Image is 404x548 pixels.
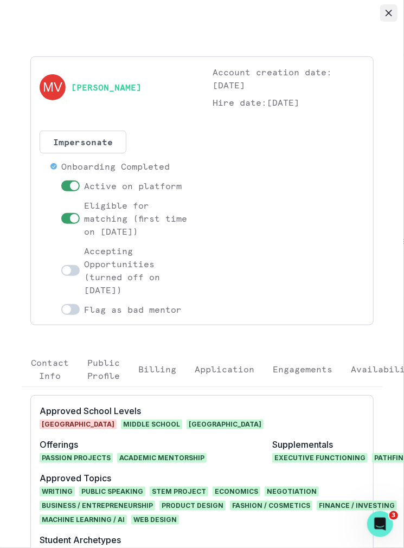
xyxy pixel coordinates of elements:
span: Product Design [159,501,226,511]
span: Negotiation [265,487,319,497]
img: svg [40,74,66,100]
span: Academic Mentorship [117,453,207,463]
p: Public Profile [87,356,120,382]
button: Close [380,4,397,22]
p: Onboarding Completed [61,160,170,173]
p: Application [195,363,254,376]
span: Business / Entrepreneurship [40,501,155,511]
span: Fashion / Cosmetics [230,501,312,511]
iframe: Intercom live chat [367,511,393,537]
span: Machine Learning / AI [40,515,127,525]
p: Billing [138,363,176,376]
p: Account creation date: [DATE] [213,66,365,92]
p: Contact Info [31,356,69,382]
span: STEM Project [150,487,208,497]
p: Offerings [40,438,264,451]
span: [GEOGRAPHIC_DATA] [187,420,264,429]
span: [GEOGRAPHIC_DATA] [40,420,117,429]
span: Public Speaking [79,487,145,497]
span: Writing [40,487,75,497]
p: Accepting Opportunities (turned off on [DATE]) [84,244,191,296]
p: Approved School Levels [40,404,264,417]
p: Flag as bad mentor [84,303,182,316]
a: [PERSON_NAME] [71,81,142,94]
span: Passion Projects [40,453,113,463]
span: Web Design [131,515,179,525]
p: Engagements [273,363,332,376]
p: Active on platform [84,179,182,192]
span: Finance / Investing [317,501,397,511]
p: Hire date: [DATE] [213,96,365,109]
span: Executive Functioning [272,453,368,463]
span: 3 [389,511,398,520]
button: Impersonate [40,131,126,153]
p: Eligible for matching (first time on [DATE]) [84,199,191,238]
span: Middle School [121,420,182,429]
span: Economics [213,487,260,497]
